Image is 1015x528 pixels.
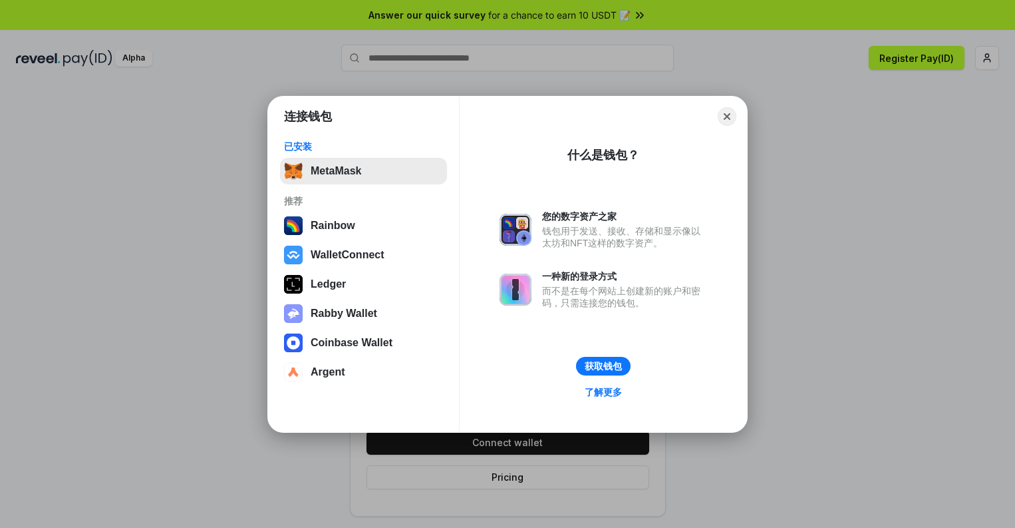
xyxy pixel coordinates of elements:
div: 钱包用于发送、接收、存储和显示像以太坊和NFT这样的数字资产。 [542,225,707,249]
h1: 连接钱包 [284,109,332,125]
button: Argent [280,359,447,386]
div: 了解更多 [585,386,622,398]
div: Rainbow [311,220,355,232]
button: WalletConnect [280,242,447,268]
div: WalletConnect [311,249,384,261]
div: 而不是在每个网站上创建新的账户和密码，只需连接您的钱包。 [542,285,707,309]
div: Coinbase Wallet [311,337,392,349]
div: 推荐 [284,195,443,207]
div: Argent [311,366,345,378]
button: 获取钱包 [576,357,631,376]
img: svg+xml,%3Csvg%20xmlns%3D%22http%3A%2F%2Fwww.w3.org%2F2000%2Fsvg%22%20fill%3D%22none%22%20viewBox... [284,304,303,323]
div: 获取钱包 [585,360,622,372]
img: svg+xml,%3Csvg%20width%3D%2228%22%20height%3D%2228%22%20viewBox%3D%220%200%2028%2028%22%20fill%3D... [284,334,303,352]
img: svg+xml,%3Csvg%20xmlns%3D%22http%3A%2F%2Fwww.w3.org%2F2000%2Fsvg%22%20width%3D%2228%22%20height%3... [284,275,303,294]
button: Rainbow [280,212,447,239]
img: svg+xml,%3Csvg%20fill%3D%22none%22%20height%3D%2233%22%20viewBox%3D%220%200%2035%2033%22%20width%... [284,162,303,180]
img: svg+xml,%3Csvg%20width%3D%2228%22%20height%3D%2228%22%20viewBox%3D%220%200%2028%2028%22%20fill%3D... [284,363,303,382]
a: 了解更多 [577,384,630,401]
button: Ledger [280,271,447,298]
img: svg+xml,%3Csvg%20xmlns%3D%22http%3A%2F%2Fwww.w3.org%2F2000%2Fsvg%22%20fill%3D%22none%22%20viewBox... [500,274,531,306]
div: 您的数字资产之家 [542,210,707,222]
div: Rabby Wallet [311,308,377,320]
button: Rabby Wallet [280,300,447,327]
div: 什么是钱包？ [567,147,639,163]
button: Coinbase Wallet [280,330,447,356]
div: 一种新的登录方式 [542,270,707,282]
img: svg+xml,%3Csvg%20xmlns%3D%22http%3A%2F%2Fwww.w3.org%2F2000%2Fsvg%22%20fill%3D%22none%22%20viewBox... [500,214,531,246]
div: 已安装 [284,140,443,152]
div: Ledger [311,278,346,290]
img: svg+xml,%3Csvg%20width%3D%22120%22%20height%3D%22120%22%20viewBox%3D%220%200%20120%20120%22%20fil... [284,216,303,235]
button: MetaMask [280,158,447,184]
button: Close [718,107,736,126]
img: svg+xml,%3Csvg%20width%3D%2228%22%20height%3D%2228%22%20viewBox%3D%220%200%2028%2028%22%20fill%3D... [284,246,303,264]
div: MetaMask [311,165,361,177]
